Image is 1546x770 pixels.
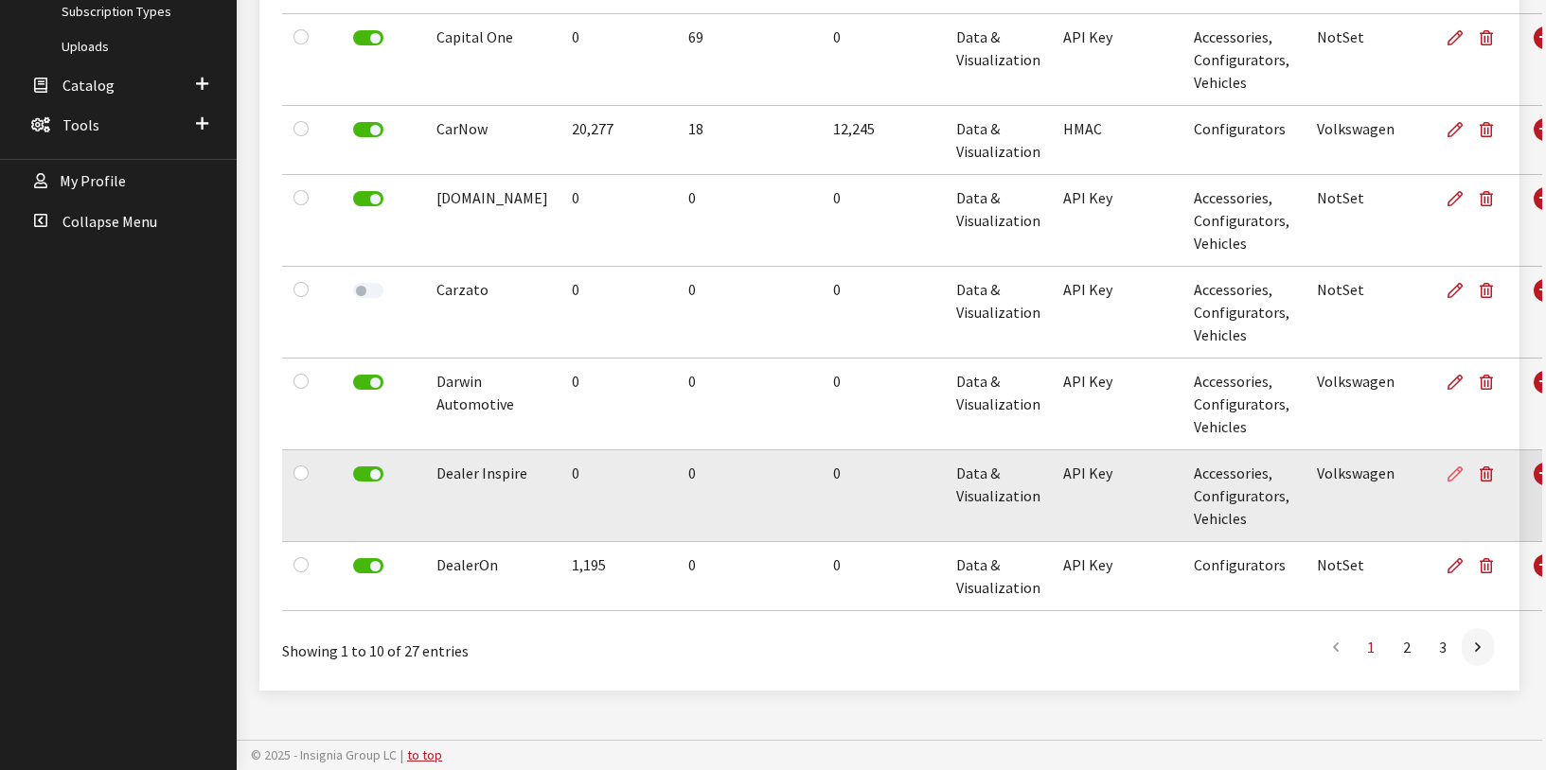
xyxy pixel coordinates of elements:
[1052,14,1182,106] td: API Key
[1471,14,1509,61] button: Delete Subscriber
[945,106,1052,175] td: Data & Visualization
[1182,359,1306,450] td: Accessories, Configurators, Vehicles
[945,14,1052,106] td: Data & Visualization
[1052,359,1182,450] td: API Key
[282,626,775,662] div: Showing 1 to 10 of 27 entries
[400,746,403,763] span: |
[1354,628,1388,666] a: 1
[945,175,1052,267] td: Data & Visualization
[677,267,822,359] td: 0
[62,115,99,134] span: Tools
[1306,450,1435,542] td: Volkswagen
[60,172,126,191] span: My Profile
[1306,267,1435,359] td: NotSet
[560,267,677,359] td: 0
[62,76,115,95] span: Catalog
[945,359,1052,450] td: Data & Visualization
[822,267,945,359] td: 0
[1182,175,1306,267] td: Accessories, Configurators, Vehicles
[353,375,383,390] label: Deactivate Subscriber
[945,267,1052,359] td: Data & Visualization
[425,359,560,450] td: Darwin Automotive
[1447,359,1471,406] a: Edit Subscriber
[1052,542,1182,611] td: API Key
[425,175,560,267] td: [DOMAIN_NAME]
[1182,106,1306,175] td: Configurators
[1052,450,1182,542] td: API Key
[251,746,397,763] span: © 2025 - Insignia Group LC
[1471,267,1509,314] button: Delete Subscriber
[1447,106,1471,153] a: Edit Subscriber
[425,14,560,106] td: Capital One
[822,542,945,611] td: 0
[822,14,945,106] td: 0
[1306,106,1435,175] td: Volkswagen
[1471,175,1509,222] button: Delete Subscriber
[822,106,945,175] td: 12,245
[1306,175,1435,267] td: NotSet
[677,14,822,106] td: 69
[1426,628,1460,666] a: 3
[822,450,945,542] td: 0
[677,106,822,175] td: 18
[1182,542,1306,611] td: Configurators
[1182,267,1306,359] td: Accessories, Configurators, Vehicles
[560,14,677,106] td: 0
[1052,267,1182,359] td: API Key
[1306,542,1435,611] td: NotSet
[1447,14,1471,61] a: Edit Subscriber
[1447,175,1471,222] a: Edit Subscriber
[425,542,560,611] td: DealerOn
[1390,628,1424,666] a: 2
[560,450,677,542] td: 0
[560,106,677,175] td: 20,277
[677,359,822,450] td: 0
[945,450,1052,542] td: Data & Visualization
[1471,542,1509,589] button: Delete Subscriber
[560,542,677,611] td: 1,195
[677,450,822,542] td: 0
[1447,542,1471,589] a: Edit Subscriber
[945,542,1052,611] td: Data & Visualization
[425,267,560,359] td: Carzato
[353,283,383,298] label: Activate Subscriber
[677,542,822,611] td: 0
[1306,359,1435,450] td: Volkswagen
[353,30,383,45] label: Deactivate Subscriber
[1052,175,1182,267] td: API Key
[560,175,677,267] td: 0
[353,122,383,137] label: Deactivate Subscriber
[1052,106,1182,175] td: HMAC
[1182,450,1306,542] td: Accessories, Configurators, Vehicles
[425,106,560,175] td: CarNow
[353,191,383,206] label: Deactivate Subscriber
[407,746,442,763] a: to top
[677,175,822,267] td: 0
[353,558,383,573] label: Deactivate Subscriber
[425,450,560,542] td: Dealer Inspire
[822,359,945,450] td: 0
[1447,450,1471,498] a: Edit Subscriber
[1471,450,1509,498] button: Delete Subscriber
[62,212,157,231] span: Collapse Menu
[560,359,677,450] td: 0
[1182,14,1306,106] td: Accessories, Configurators, Vehicles
[822,175,945,267] td: 0
[1447,267,1471,314] a: Edit Subscriber
[1306,14,1435,106] td: NotSet
[353,466,383,481] label: Deactivate Subscriber
[1471,359,1509,406] button: Delete Subscriber
[1471,106,1509,153] button: Delete Subscriber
